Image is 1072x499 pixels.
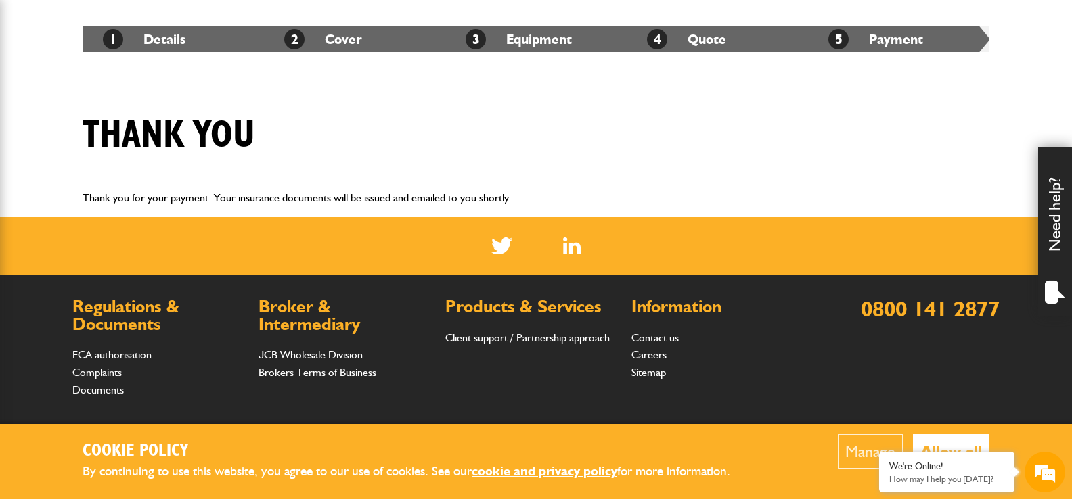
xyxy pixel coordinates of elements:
div: We're Online! [889,460,1004,472]
a: Complaints [72,366,122,379]
span: 2 [284,29,305,49]
button: Allow all [913,434,989,469]
a: Brokers Terms of Business [259,366,376,379]
p: Thank you for your payment. Your insurance documents will be issued and emailed to you shortly. [83,189,989,207]
h2: Cookie Policy [83,441,753,462]
a: Contact us [631,331,679,344]
a: 3Equipment [466,31,572,47]
a: Sitemap [631,366,666,379]
li: Payment [808,26,989,52]
h2: Broker & Intermediary [259,298,431,333]
p: By continuing to use this website, you agree to our use of cookies. See our for more information. [83,461,753,482]
a: FCA authorisation [72,348,152,361]
a: 1Details [103,31,185,47]
a: Client support / Partnership approach [445,331,610,344]
img: Linked In [563,237,581,254]
a: LinkedIn [563,237,581,254]
a: 4Quote [647,31,726,47]
span: 5 [828,29,849,49]
span: 1 [103,29,123,49]
div: Need help? [1038,147,1072,316]
button: Manage [838,434,903,469]
a: Careers [631,348,667,361]
span: 4 [647,29,667,49]
a: JCB Wholesale Division [259,348,363,361]
a: cookie and privacy policy [472,463,617,479]
p: How may I help you today? [889,474,1004,484]
a: Documents [72,383,124,396]
img: Twitter [491,237,512,254]
h1: Thank you [83,113,255,158]
h2: Information [631,298,804,316]
h2: Regulations & Documents [72,298,245,333]
h2: Products & Services [445,298,618,316]
a: 0800 141 2877 [861,295,1000,322]
span: 3 [466,29,486,49]
a: 2Cover [284,31,362,47]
